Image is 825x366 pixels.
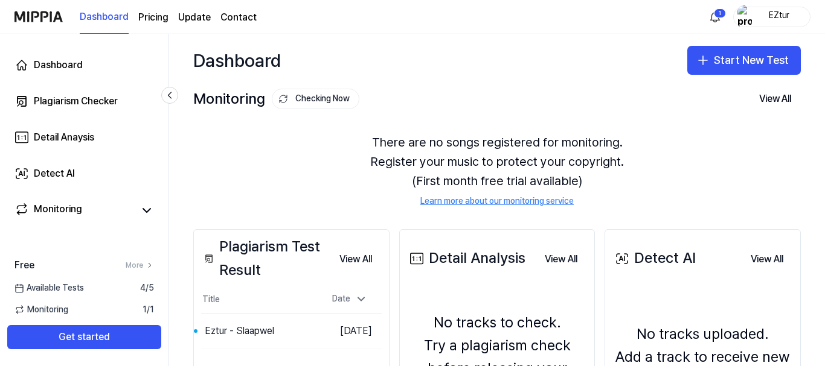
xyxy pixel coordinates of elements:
[34,58,83,72] div: Dashboard
[612,247,696,270] div: Detect AI
[407,247,525,270] div: Detail Analysis
[7,87,161,116] a: Plagiarism Checker
[327,289,372,309] div: Date
[330,247,382,271] button: View All
[193,118,801,222] div: There are no songs registered for monitoring. Register your music to protect your copyright. (Fir...
[741,247,793,271] button: View All
[193,46,281,75] div: Dashboard
[687,46,801,75] button: Start New Test
[14,258,34,273] span: Free
[272,89,359,109] button: Checking Now
[708,10,722,24] img: 알림
[201,285,318,314] th: Title
[34,202,82,219] div: Monitoring
[330,246,382,271] a: View All
[420,195,574,207] a: Learn more about our monitoring service
[138,10,169,25] a: Pricing
[14,304,68,316] span: Monitoring
[318,314,382,349] td: [DATE]
[14,202,135,219] a: Monitoring
[750,87,801,111] button: View All
[178,10,211,25] a: Update
[737,5,752,29] img: profile
[34,166,75,181] div: Detect AI
[733,7,811,27] button: profileEZtur
[143,304,154,316] span: 1 / 1
[741,246,793,271] a: View All
[756,10,803,23] div: EZtur
[7,325,161,349] button: Get started
[7,159,161,188] a: Detect AI
[7,123,161,152] a: Detail Anaysis
[193,87,359,110] div: Monitoring
[126,260,154,271] a: More
[205,324,274,338] div: Eztur - Slaapwel
[14,282,84,294] span: Available Tests
[535,247,587,271] button: View All
[34,130,94,145] div: Detail Anaysis
[201,235,330,282] div: Plagiarism Test Result
[7,51,161,80] a: Dashboard
[34,94,118,109] div: Plagiarism Checker
[140,282,154,294] span: 4 / 5
[714,8,726,18] div: 1
[535,246,587,271] a: View All
[705,7,725,27] button: 알림1
[80,1,129,34] a: Dashboard
[220,10,257,25] a: Contact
